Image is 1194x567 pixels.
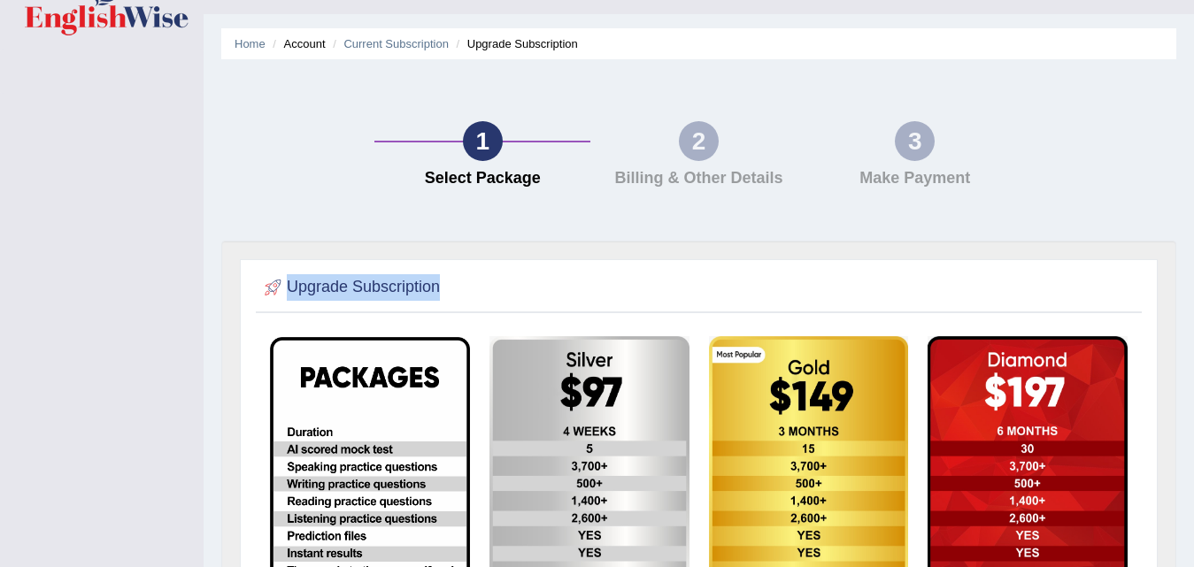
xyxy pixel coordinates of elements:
h4: Make Payment [816,170,1014,188]
h2: Upgrade Subscription [260,274,440,301]
a: Current Subscription [343,37,449,50]
h4: Billing & Other Details [599,170,797,188]
li: Upgrade Subscription [452,35,578,52]
h4: Select Package [383,170,582,188]
li: Account [268,35,325,52]
div: 1 [463,121,503,161]
a: Home [235,37,266,50]
div: 3 [895,121,935,161]
div: 2 [679,121,719,161]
